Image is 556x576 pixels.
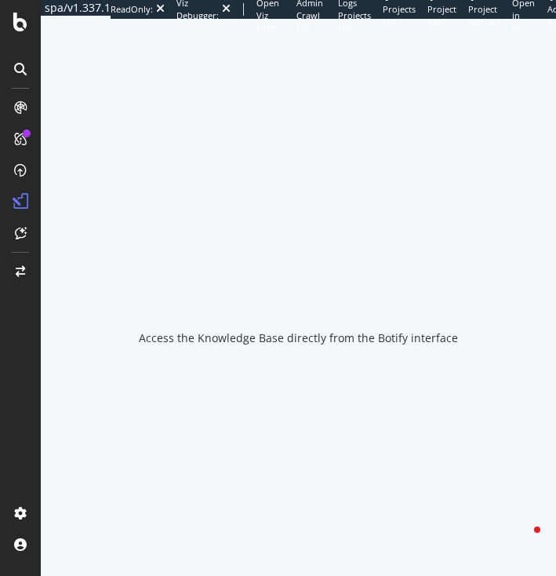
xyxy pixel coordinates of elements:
span: Projects List [383,3,416,27]
span: Project Settings [468,3,500,27]
div: ReadOnly: [111,3,153,16]
span: Project Page [427,3,456,27]
div: Access the Knowledge Base directly from the Botify interface [139,330,458,346]
iframe: Intercom live chat [503,523,540,560]
div: animation [242,249,355,305]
